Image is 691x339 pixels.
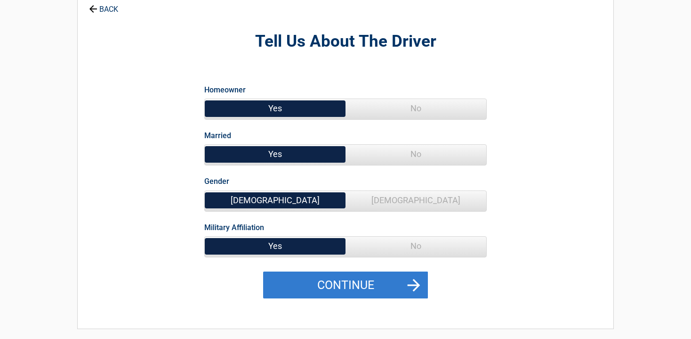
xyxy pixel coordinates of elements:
[204,221,264,234] label: Military Affiliation
[204,129,231,142] label: Married
[345,237,486,256] span: No
[345,145,486,164] span: No
[205,99,345,118] span: Yes
[345,191,486,210] span: [DEMOGRAPHIC_DATA]
[204,175,229,188] label: Gender
[205,237,345,256] span: Yes
[345,99,486,118] span: No
[205,191,345,210] span: [DEMOGRAPHIC_DATA]
[129,31,562,53] h2: Tell Us About The Driver
[204,83,246,96] label: Homeowner
[263,272,428,299] button: Continue
[205,145,345,164] span: Yes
